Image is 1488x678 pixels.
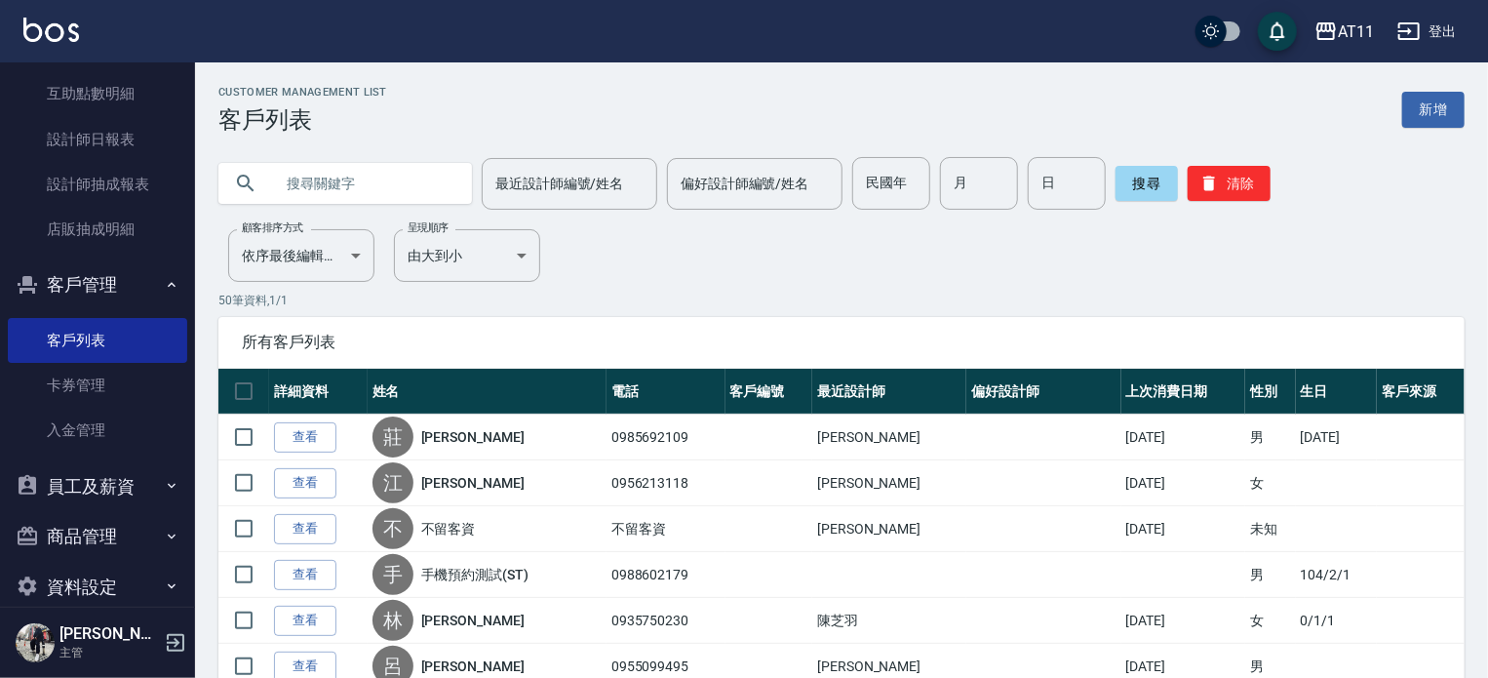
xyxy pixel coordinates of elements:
[274,468,336,499] a: 查看
[812,415,966,460] td: [PERSON_NAME]
[421,427,525,447] a: [PERSON_NAME]
[274,514,336,544] a: 查看
[966,369,1120,415] th: 偏好設計師
[8,71,187,116] a: 互助點數明細
[269,369,368,415] th: 詳細資料
[218,86,387,99] h2: Customer Management List
[23,18,79,42] img: Logo
[368,369,607,415] th: 姓名
[812,369,966,415] th: 最近設計師
[421,519,476,538] a: 不留客資
[273,157,456,210] input: 搜尋關鍵字
[1377,369,1465,415] th: 客戶來源
[218,106,387,134] h3: 客戶列表
[607,598,725,644] td: 0935750230
[1390,14,1465,50] button: 登出
[1245,369,1296,415] th: 性別
[1121,415,1245,460] td: [DATE]
[274,560,336,590] a: 查看
[372,508,413,549] div: 不
[274,422,336,453] a: 查看
[1245,552,1296,598] td: 男
[8,207,187,252] a: 店販抽成明細
[607,552,725,598] td: 0988602179
[1307,12,1382,52] button: AT11
[242,220,303,235] label: 顧客排序方式
[8,408,187,453] a: 入金管理
[1188,166,1271,201] button: 清除
[607,369,725,415] th: 電話
[421,473,525,493] a: [PERSON_NAME]
[1245,415,1296,460] td: 男
[1245,506,1296,552] td: 未知
[421,611,525,630] a: [PERSON_NAME]
[1296,552,1378,598] td: 104/2/1
[372,462,413,503] div: 江
[228,229,374,282] div: 依序最後編輯時間
[1245,460,1296,506] td: 女
[8,318,187,363] a: 客戶列表
[274,606,336,636] a: 查看
[421,565,529,584] a: 手機預約測試(ST)
[372,554,413,595] div: 手
[1258,12,1297,51] button: save
[1121,369,1245,415] th: 上次消費日期
[1402,92,1465,128] a: 新增
[242,333,1441,352] span: 所有客戶列表
[607,460,725,506] td: 0956213118
[812,460,966,506] td: [PERSON_NAME]
[1121,598,1245,644] td: [DATE]
[218,292,1465,309] p: 50 筆資料, 1 / 1
[372,600,413,641] div: 林
[8,562,187,613] button: 資料設定
[1121,460,1245,506] td: [DATE]
[1116,166,1178,201] button: 搜尋
[8,363,187,408] a: 卡券管理
[16,623,55,662] img: Person
[8,511,187,562] button: 商品管理
[607,506,725,552] td: 不留客資
[8,259,187,310] button: 客戶管理
[725,369,813,415] th: 客戶編號
[1296,369,1378,415] th: 生日
[812,506,966,552] td: [PERSON_NAME]
[812,598,966,644] td: 陳芝羽
[8,461,187,512] button: 員工及薪資
[421,657,525,676] a: [PERSON_NAME]
[607,415,725,460] td: 0985692109
[1296,415,1378,460] td: [DATE]
[408,220,449,235] label: 呈現順序
[8,162,187,207] a: 設計師抽成報表
[59,644,159,661] p: 主管
[8,117,187,162] a: 設計師日報表
[372,417,413,458] div: 莊
[1121,506,1245,552] td: [DATE]
[1245,598,1296,644] td: 女
[1296,598,1378,644] td: 0/1/1
[1338,20,1374,44] div: AT11
[394,229,540,282] div: 由大到小
[59,624,159,644] h5: [PERSON_NAME]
